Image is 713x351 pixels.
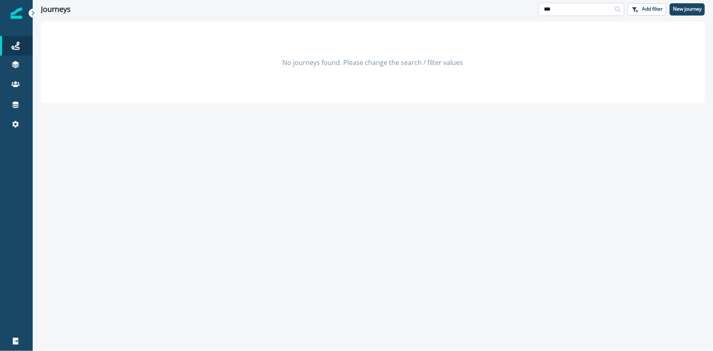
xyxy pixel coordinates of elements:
[41,22,705,103] div: No journeys found. Please change the search / filter values
[11,7,22,19] img: Inflection
[41,5,71,14] h1: Journeys
[673,6,702,12] p: New journey
[670,3,705,16] button: New journey
[628,3,666,16] button: Add filter
[642,6,663,12] p: Add filter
